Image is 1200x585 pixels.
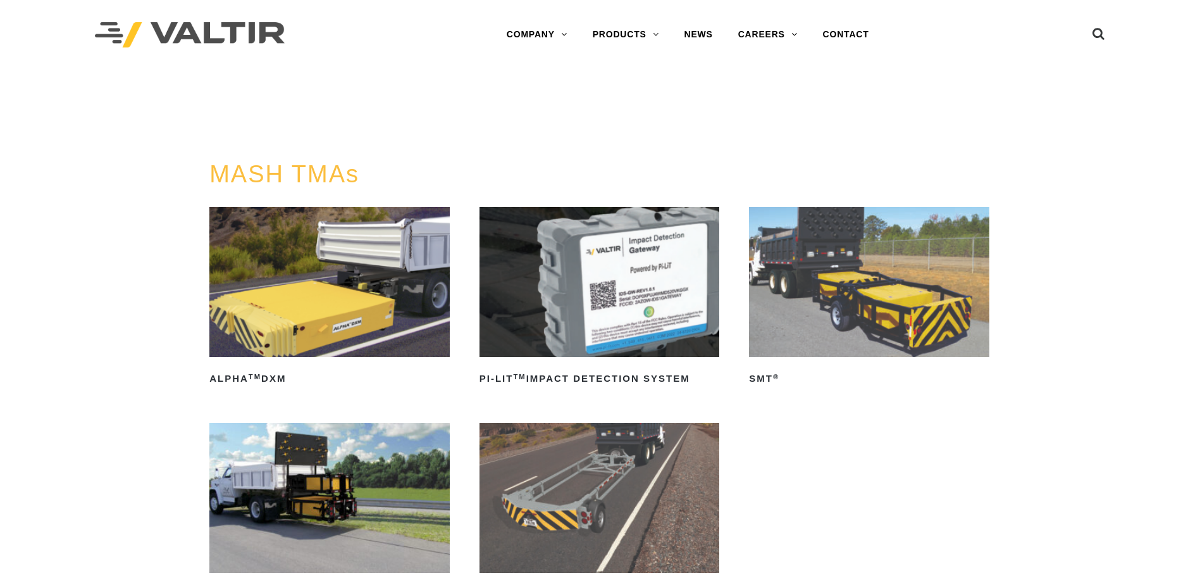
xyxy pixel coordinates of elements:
a: CAREERS [726,22,810,47]
a: COMPANY [494,22,580,47]
sup: TM [513,373,526,381]
a: ALPHATMDXM [209,207,450,389]
h2: ALPHA DXM [209,368,450,389]
sup: TM [249,373,261,381]
sup: ® [773,373,779,381]
img: Valtir [95,22,285,48]
a: MASH TMAs [209,161,359,187]
a: PI-LITTMImpact Detection System [479,207,720,389]
a: NEWS [672,22,726,47]
h2: PI-LIT Impact Detection System [479,368,720,389]
a: PRODUCTS [580,22,672,47]
a: SMT® [749,207,989,389]
h2: SMT [749,368,989,389]
a: CONTACT [810,22,882,47]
